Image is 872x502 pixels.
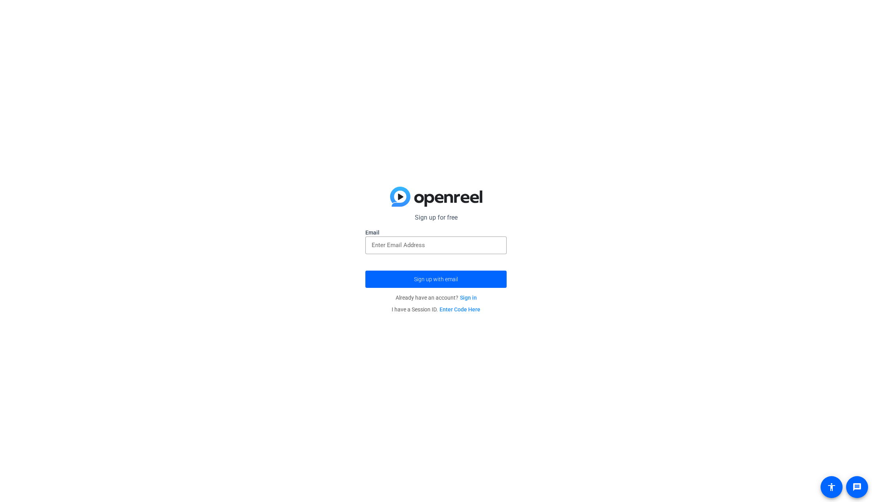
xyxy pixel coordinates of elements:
input: Enter Email Address [372,240,500,250]
button: Sign up with email [365,271,507,288]
img: blue-gradient.svg [390,187,482,207]
mat-icon: accessibility [827,482,836,492]
p: Sign up for free [365,213,507,222]
span: I have a Session ID. [392,306,480,313]
mat-icon: message [852,482,862,492]
a: Enter Code Here [440,306,480,313]
span: Already have an account? [396,295,477,301]
a: Sign in [460,295,477,301]
label: Email [365,229,507,236]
